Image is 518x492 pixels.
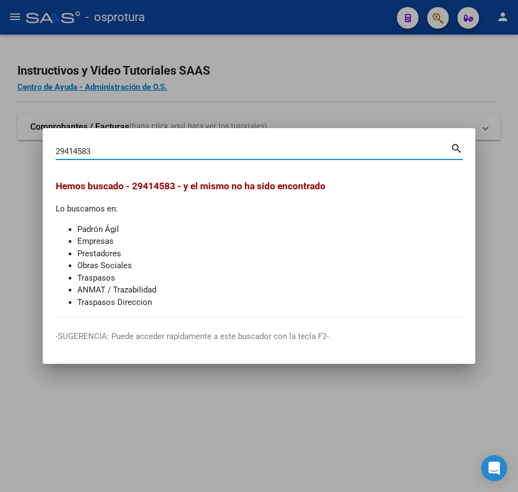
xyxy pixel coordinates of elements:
[77,223,462,236] li: Padrón Ágil
[56,330,462,343] p: -SUGERENCIA: Puede acceder rapidamente a este buscador con la tecla F2-
[77,284,462,296] li: ANMAT / Trazabilidad
[77,235,462,248] li: Empresas
[77,296,462,309] li: Traspasos Direccion
[77,260,462,272] li: Obras Sociales
[450,141,463,154] mat-icon: search
[56,179,462,308] div: Lo buscamos en:
[481,455,507,481] div: Open Intercom Messenger
[77,272,462,284] li: Traspasos
[77,248,462,260] li: Prestadores
[56,181,326,191] span: Hemos buscado - 29414583 - y el mismo no ha sido encontrado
